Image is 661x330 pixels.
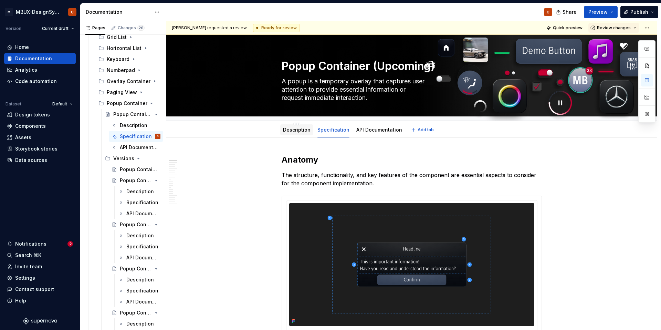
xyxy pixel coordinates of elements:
[96,65,163,76] div: Numberpad
[115,186,163,197] a: Description
[4,42,76,53] a: Home
[584,6,618,18] button: Preview
[553,6,581,18] button: Share
[52,101,67,107] span: Default
[42,26,69,31] span: Current draft
[118,25,145,31] div: Changes
[120,265,152,272] div: Popup Container - V02 (Upcoming)
[15,44,29,51] div: Home
[109,307,163,318] a: Popup Container - V01
[126,210,159,217] div: API Documentation
[15,240,46,247] div: Notifications
[1,4,78,19] button: MMBUX-DesignSystemC
[126,298,159,305] div: API Documentation
[23,318,57,324] svg: Supernova Logo
[418,127,434,133] span: Add tab
[120,166,159,173] div: Popup Container - Versions
[15,123,46,130] div: Components
[107,56,129,63] div: Keyboard
[4,261,76,272] a: Invite team
[157,133,159,140] div: C
[588,23,639,33] button: Review changes
[6,26,21,31] div: Version
[120,177,152,184] div: Popup Container - V04 (Upcoming)
[15,145,57,152] div: Storybook stories
[96,87,163,98] div: Paging View
[15,78,57,85] div: Code automation
[109,142,163,153] a: API Documentation
[107,89,137,96] div: Paging View
[109,131,163,142] a: SpecificationC
[16,9,60,16] div: MBUX-DesignSystem
[620,6,658,18] button: Publish
[15,263,42,270] div: Invite team
[126,232,154,239] div: Description
[15,66,37,73] div: Analytics
[49,99,76,109] button: Default
[172,25,248,31] span: requested a review.
[280,76,541,103] textarea: A popup is a temporary overlay that captures user attention to provide essential information or r...
[15,134,31,141] div: Assets
[409,125,437,135] button: Add tab
[126,276,154,283] div: Description
[107,34,127,41] div: Grid List
[102,109,163,120] a: Popup Container (Upcoming)
[96,54,163,65] div: Keyboard
[39,24,77,33] button: Current draft
[120,133,152,140] div: Specification
[630,9,648,16] span: Publish
[109,120,163,131] a: Description
[113,155,134,162] div: Versions
[354,122,405,137] div: API Documentation
[96,98,163,109] div: Popup Container
[102,153,163,164] div: Versions
[4,284,76,295] button: Contact support
[107,45,141,52] div: Horizontal List
[15,252,41,259] div: Search ⌘K
[547,9,549,15] div: C
[126,287,158,294] div: Specification
[4,64,76,75] a: Analytics
[67,241,73,247] span: 2
[15,286,54,293] div: Contact support
[172,25,206,30] span: [PERSON_NAME]
[280,122,313,137] div: Description
[4,76,76,87] a: Code automation
[115,208,163,219] a: API Documentation
[544,23,586,33] button: Quick preview
[115,197,163,208] a: Specification
[120,144,159,151] div: API Documentation
[137,25,145,31] span: 26
[4,250,76,261] button: Search ⌘K
[280,58,541,74] textarea: Popup Container (Upcoming)
[282,154,542,165] h2: Anatomy
[120,122,147,129] div: Description
[109,164,163,175] a: Popup Container - Versions
[107,100,147,107] div: Popup Container
[96,76,163,87] div: Overlay Container
[109,175,163,186] a: Popup Container - V04 (Upcoming)
[588,9,608,16] span: Preview
[4,109,76,120] a: Design tokens
[109,263,163,274] a: Popup Container - V02 (Upcoming)
[107,67,135,74] div: Numberpad
[4,53,76,64] a: Documentation
[4,295,76,306] button: Help
[113,111,152,118] div: Popup Container (Upcoming)
[356,127,402,133] a: API Documentation
[4,155,76,166] a: Data sources
[115,274,163,285] a: Description
[5,8,13,16] div: M
[115,241,163,252] a: Specification
[109,219,163,230] a: Popup Container - V03 (Upcoming)
[126,188,154,195] div: Description
[126,199,158,206] div: Specification
[115,285,163,296] a: Specification
[315,122,352,137] div: Specification
[283,127,311,133] a: Description
[85,25,105,31] div: Pages
[86,9,151,16] div: Documentation
[15,275,35,281] div: Settings
[317,127,349,133] a: Specification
